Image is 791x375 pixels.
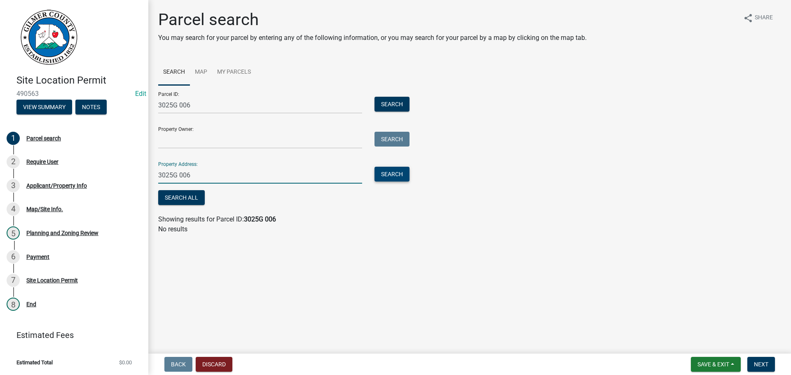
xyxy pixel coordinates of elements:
[743,13,753,23] i: share
[158,33,587,43] p: You may search for your parcel by entering any of the following information, or you may search fo...
[7,203,20,216] div: 4
[7,179,20,192] div: 3
[135,90,146,98] wm-modal-confirm: Edit Application Number
[697,361,729,368] span: Save & Exit
[755,13,773,23] span: Share
[26,254,49,260] div: Payment
[75,104,107,111] wm-modal-confirm: Notes
[190,59,212,86] a: Map
[26,230,98,236] div: Planning and Zoning Review
[26,206,63,212] div: Map/Site Info.
[7,250,20,263] div: 6
[754,361,768,368] span: Next
[7,132,20,145] div: 1
[158,59,190,86] a: Search
[374,167,410,182] button: Search
[16,104,72,111] wm-modal-confirm: Summary
[26,277,78,283] div: Site Location Permit
[26,183,87,189] div: Applicant/Property Info
[26,135,61,141] div: Parcel search
[737,10,779,26] button: shareShare
[16,75,142,86] h4: Site Location Permit
[26,301,36,307] div: End
[171,361,186,368] span: Back
[16,100,72,114] button: View Summary
[7,155,20,168] div: 2
[747,357,775,372] button: Next
[119,360,132,365] span: $0.00
[7,226,20,240] div: 5
[158,224,781,234] p: No results
[196,357,232,372] button: Discard
[212,59,256,86] a: My Parcels
[374,132,410,147] button: Search
[7,298,20,311] div: 8
[244,215,276,223] strong: 3025G 006
[158,190,205,205] button: Search All
[75,100,107,114] button: Notes
[164,357,192,372] button: Back
[158,10,587,30] h1: Parcel search
[7,274,20,287] div: 7
[16,360,53,365] span: Estimated Total
[26,159,59,165] div: Require User
[135,90,146,98] a: Edit
[691,357,741,372] button: Save & Exit
[374,97,410,112] button: Search
[16,9,78,66] img: Gilmer County, Georgia
[16,90,132,98] span: 490563
[158,214,781,224] div: Showing results for Parcel ID:
[7,327,135,343] a: Estimated Fees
